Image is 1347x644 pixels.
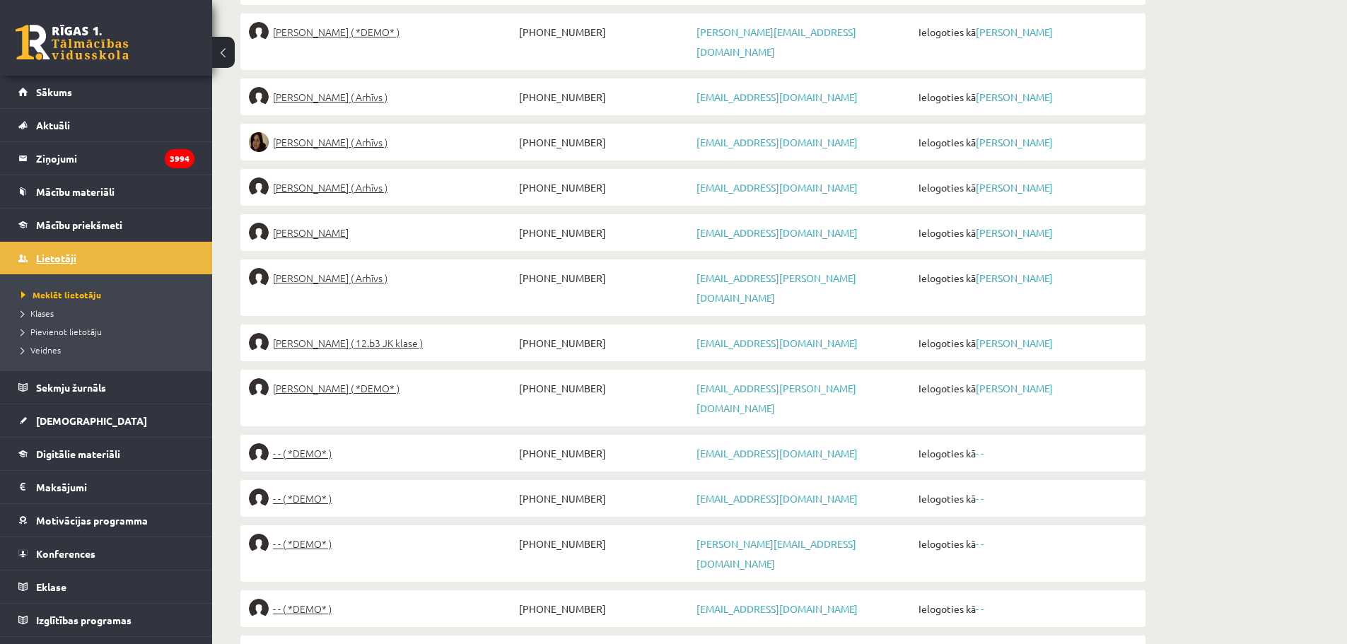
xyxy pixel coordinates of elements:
[18,438,194,470] a: Digitālie materiāli
[515,488,693,508] span: [PHONE_NUMBER]
[249,488,269,508] img: - -
[249,534,515,554] a: - - ( *DEMO* )
[696,90,858,103] a: [EMAIL_ADDRESS][DOMAIN_NAME]
[249,132,515,152] a: [PERSON_NAME] ( Arhīvs )
[21,288,198,301] a: Meklēt lietotāju
[273,599,332,619] span: - - ( *DEMO* )
[273,268,387,288] span: [PERSON_NAME] ( Arhīvs )
[249,223,515,242] a: [PERSON_NAME]
[249,268,515,288] a: [PERSON_NAME] ( Arhīvs )
[249,132,269,152] img: Katrīna Melānija Kļaviņa
[249,488,515,508] a: - - ( *DEMO* )
[18,371,194,404] a: Sekmju žurnāls
[18,242,194,274] a: Lietotāji
[36,252,76,264] span: Lietotāji
[976,602,984,615] a: - -
[915,599,1137,619] span: Ielogoties kā
[36,381,106,394] span: Sekmju žurnāls
[249,87,515,107] a: [PERSON_NAME] ( Arhīvs )
[18,209,194,241] a: Mācību priekšmeti
[36,119,70,131] span: Aktuāli
[515,132,693,152] span: [PHONE_NUMBER]
[21,344,198,356] a: Veidnes
[21,325,198,338] a: Pievienot lietotāju
[21,308,54,319] span: Klases
[249,22,515,42] a: [PERSON_NAME] ( *DEMO* )
[696,382,856,414] a: [EMAIL_ADDRESS][PERSON_NAME][DOMAIN_NAME]
[249,534,269,554] img: - -
[976,492,984,505] a: - -
[36,218,122,231] span: Mācību priekšmeti
[976,25,1053,38] a: [PERSON_NAME]
[273,333,423,353] span: [PERSON_NAME] ( 12.b3 JK klase )
[249,599,515,619] a: - - ( *DEMO* )
[36,142,194,175] legend: Ziņojumi
[36,514,148,527] span: Motivācijas programma
[249,22,269,42] img: Kristofers Bruno Fišers
[696,336,858,349] a: [EMAIL_ADDRESS][DOMAIN_NAME]
[249,87,269,107] img: Ramona Beāte Kārkliņa
[515,378,693,398] span: [PHONE_NUMBER]
[696,492,858,505] a: [EMAIL_ADDRESS][DOMAIN_NAME]
[273,378,400,398] span: [PERSON_NAME] ( *DEMO* )
[18,142,194,175] a: Ziņojumi3994
[696,136,858,148] a: [EMAIL_ADDRESS][DOMAIN_NAME]
[273,488,332,508] span: - - ( *DEMO* )
[273,87,387,107] span: [PERSON_NAME] ( Arhīvs )
[18,504,194,537] a: Motivācijas programma
[273,177,387,197] span: [PERSON_NAME] ( Arhīvs )
[915,488,1137,508] span: Ielogoties kā
[249,177,269,197] img: Amanda Leigute
[21,326,102,337] span: Pievienot lietotāju
[18,76,194,108] a: Sākums
[515,87,693,107] span: [PHONE_NUMBER]
[915,268,1137,288] span: Ielogoties kā
[36,185,115,198] span: Mācību materiāli
[273,22,400,42] span: [PERSON_NAME] ( *DEMO* )
[696,447,858,459] a: [EMAIL_ADDRESS][DOMAIN_NAME]
[16,25,129,60] a: Rīgas 1. Tālmācības vidusskola
[36,614,132,626] span: Izglītības programas
[696,226,858,239] a: [EMAIL_ADDRESS][DOMAIN_NAME]
[249,443,515,463] a: - - ( *DEMO* )
[36,447,120,460] span: Digitālie materiāli
[696,25,856,58] a: [PERSON_NAME][EMAIL_ADDRESS][DOMAIN_NAME]
[915,333,1137,353] span: Ielogoties kā
[273,223,349,242] span: [PERSON_NAME]
[696,271,856,304] a: [EMAIL_ADDRESS][PERSON_NAME][DOMAIN_NAME]
[18,175,194,208] a: Mācību materiāli
[18,404,194,437] a: [DEMOGRAPHIC_DATA]
[36,86,72,98] span: Sākums
[249,378,515,398] a: [PERSON_NAME] ( *DEMO* )
[249,333,269,353] img: Jānis Štībelis
[21,289,101,300] span: Meklēt lietotāju
[915,534,1137,554] span: Ielogoties kā
[976,537,984,550] a: - -
[696,602,858,615] a: [EMAIL_ADDRESS][DOMAIN_NAME]
[249,223,269,242] img: Dmitrijs Petrins
[515,534,693,554] span: [PHONE_NUMBER]
[915,132,1137,152] span: Ielogoties kā
[976,90,1053,103] a: [PERSON_NAME]
[21,307,198,320] a: Klases
[18,537,194,570] a: Konferences
[273,443,332,463] span: - - ( *DEMO* )
[249,443,269,463] img: - -
[18,604,194,636] a: Izglītības programas
[915,443,1137,463] span: Ielogoties kā
[915,177,1137,197] span: Ielogoties kā
[696,181,858,194] a: [EMAIL_ADDRESS][DOMAIN_NAME]
[249,378,269,398] img: Amanda Ance Tarvāne
[249,333,515,353] a: [PERSON_NAME] ( 12.b3 JK klase )
[515,599,693,619] span: [PHONE_NUMBER]
[21,344,61,356] span: Veidnes
[515,443,693,463] span: [PHONE_NUMBER]
[976,382,1053,394] a: [PERSON_NAME]
[249,177,515,197] a: [PERSON_NAME] ( Arhīvs )
[36,414,147,427] span: [DEMOGRAPHIC_DATA]
[515,22,693,42] span: [PHONE_NUMBER]
[976,136,1053,148] a: [PERSON_NAME]
[249,599,269,619] img: - -
[915,87,1137,107] span: Ielogoties kā
[273,132,387,152] span: [PERSON_NAME] ( Arhīvs )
